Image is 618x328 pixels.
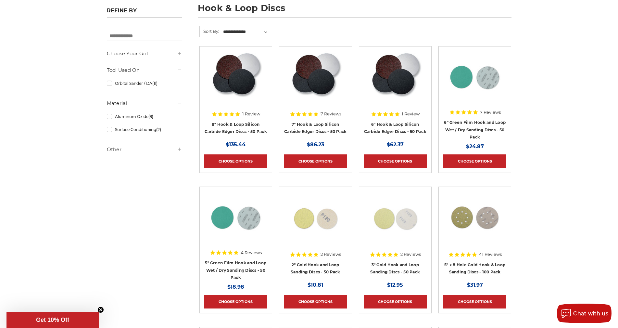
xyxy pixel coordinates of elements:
a: Surface Conditioning [107,124,182,135]
h5: Choose Your Grit [107,50,182,58]
a: Silicon Carbide 8" Hook & Loop Edger Discs [204,51,267,114]
a: Silicon Carbide 6" Hook & Loop Edger Discs [364,51,427,114]
span: 41 Reviews [479,252,502,256]
span: (2) [156,127,161,132]
span: $12.95 [387,282,403,288]
a: Silicon Carbide 7" Hook & Loop Edger Discs [284,51,347,114]
a: 2 inch hook loop sanding discs gold [284,191,347,255]
a: 3 inch gold hook and loop sanding discs [364,191,427,255]
a: Choose Options [443,295,506,308]
div: Get 10% OffClose teaser [6,312,99,328]
span: (9) [148,114,153,119]
span: $10.81 [308,282,323,288]
a: 6" Green Film Hook and Loop Wet / Dry Sanding Discs - 50 Pack [444,120,506,139]
a: 8" Hook & Loop Silicon Carbide Edger Discs - 50 Pack [205,122,267,134]
span: 7 Reviews [321,112,341,116]
select: Sort By: [222,27,271,37]
a: Choose Options [204,154,267,168]
button: Chat with us [557,304,612,323]
span: 2 Reviews [321,252,341,256]
h5: Other [107,146,182,153]
h5: Tool Used On [107,66,182,74]
a: 2" Gold Hook and Loop Sanding Discs - 50 Pack [291,262,340,275]
span: 4 Reviews [241,251,262,255]
a: Choose Options [204,295,267,308]
img: 3 inch gold hook and loop sanding discs [369,191,421,243]
span: (11) [152,81,158,86]
a: Choose Options [284,154,347,168]
a: 5 inch 8 hole gold velcro disc stack [443,191,506,255]
img: 5 inch 8 hole gold velcro disc stack [449,191,501,243]
h5: Refine by [107,7,182,18]
label: Sort By: [200,26,219,36]
a: Aluminum Oxide [107,111,182,122]
span: $86.23 [307,141,324,148]
h1: hook & loop discs [198,4,511,18]
a: Choose Options [364,154,427,168]
h5: Material [107,99,182,107]
img: 6-inch 60-grit green film hook and loop sanding discs with fast cutting aluminum oxide for coarse... [449,51,501,103]
span: $18.98 [227,284,244,290]
a: 6-inch 60-grit green film hook and loop sanding discs with fast cutting aluminum oxide for coarse... [443,51,506,114]
img: Silicon Carbide 7" Hook & Loop Edger Discs [289,51,342,103]
span: $135.44 [226,141,246,148]
span: $24.87 [466,143,484,150]
span: Get 10% Off [36,317,69,323]
img: Silicon Carbide 8" Hook & Loop Edger Discs [209,51,262,103]
span: $31.97 [467,282,483,288]
span: 1 Review [242,112,260,116]
img: Silicon Carbide 6" Hook & Loop Edger Discs [369,51,422,103]
img: Side-by-side 5-inch green film hook and loop sanding disc p60 grit and loop back [210,191,262,243]
a: 5" x 8 Hole Gold Hook & Loop Sanding Discs - 100 Pack [444,262,505,275]
a: 6" Hook & Loop Silicon Carbide Edger Discs - 50 Pack [364,122,426,134]
img: 2 inch hook loop sanding discs gold [289,191,341,243]
button: Close teaser [97,307,104,313]
a: Choose Options [443,154,506,168]
a: Choose Options [284,295,347,308]
a: Choose Options [364,295,427,308]
span: Chat with us [573,310,608,317]
span: 7 Reviews [480,110,501,114]
span: $62.37 [387,141,404,148]
span: 1 Review [402,112,420,116]
a: Orbital Sander / DA [107,78,182,89]
a: 7" Hook & Loop Silicon Carbide Edger Discs - 50 Pack [284,122,347,134]
a: 5" Green Film Hook and Loop Wet / Dry Sanding Discs - 50 Pack [205,260,266,280]
a: Side-by-side 5-inch green film hook and loop sanding disc p60 grit and loop back [204,191,267,255]
a: 3" Gold Hook and Loop Sanding Discs - 50 Pack [370,262,420,275]
span: 2 Reviews [400,252,421,256]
